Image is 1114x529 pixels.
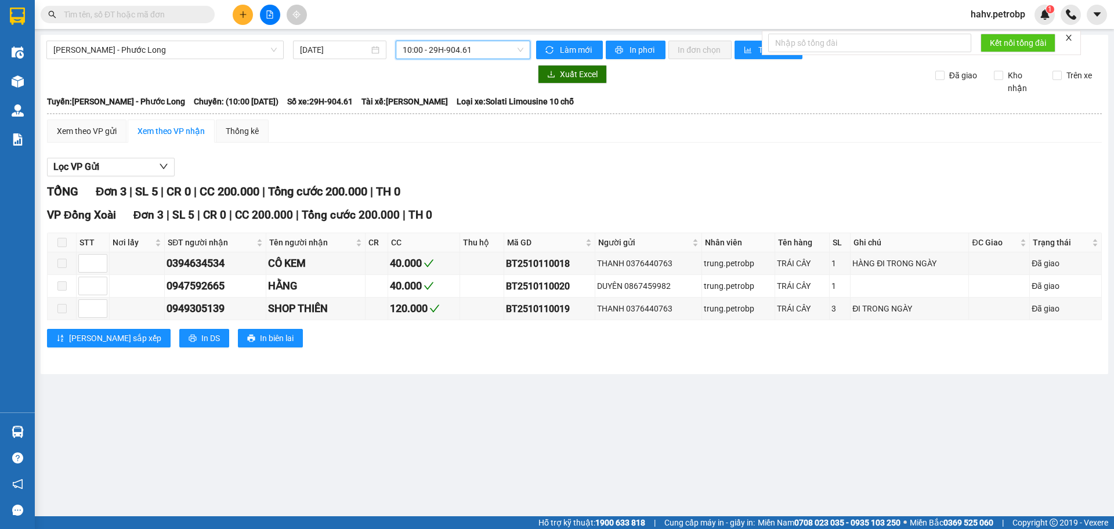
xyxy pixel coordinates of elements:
span: Đã giao [945,69,982,82]
span: SĐT người nhận [168,236,254,249]
span: Hỗ trợ kỹ thuật: [538,516,645,529]
span: Tổng cước 200.000 [302,208,400,222]
th: Thu hộ [460,233,504,252]
th: SL [830,233,851,252]
b: Tuyến: [PERSON_NAME] - Phước Long [47,97,185,106]
span: SL 5 [135,184,158,198]
div: BT2510110020 [506,279,593,294]
span: bar-chart [744,46,754,55]
td: BT2510110020 [504,275,595,298]
span: TH 0 [376,184,400,198]
div: trung.petrobp [704,257,773,270]
span: down [159,162,168,171]
span: [PERSON_NAME] sắp xếp [69,332,161,345]
button: In đơn chọn [668,41,732,59]
span: plus [239,10,247,19]
sup: 1 [1046,5,1054,13]
span: | [197,208,200,222]
span: | [370,184,373,198]
div: 40.000 [390,255,458,271]
div: THANH 0376440763 [597,257,700,270]
div: SHOP THIÊN [268,300,363,317]
div: ĐI TRONG NGÀY [852,302,967,315]
strong: 0369 525 060 [943,518,993,527]
span: sync [545,46,555,55]
button: aim [287,5,307,25]
span: | [1002,516,1004,529]
span: hahv.petrobp [961,7,1035,21]
button: printerIn DS [179,329,229,347]
span: printer [189,334,197,343]
strong: 1900 633 818 [595,518,645,527]
th: Tên hàng [775,233,830,252]
span: | [403,208,406,222]
div: Xem theo VP nhận [138,125,205,137]
span: caret-down [1092,9,1102,20]
div: HÀNG ĐI TRONG NGÀY [852,257,967,270]
th: Nhân viên [702,233,775,252]
div: 3 [831,302,848,315]
td: BT2510110019 [504,298,595,320]
button: file-add [260,5,280,25]
td: SHOP THIÊN [266,298,366,320]
span: VP Đồng Xoài [47,208,116,222]
button: printerIn biên lai [238,329,303,347]
span: | [229,208,232,222]
div: THANH 0376440763 [597,302,700,315]
span: Mã GD [507,236,583,249]
span: CR 0 [203,208,226,222]
span: Làm mới [560,44,594,56]
td: 0949305139 [165,298,266,320]
img: logo-vxr [10,8,25,25]
div: Đã giao [1032,302,1099,315]
th: CC [388,233,461,252]
button: plus [233,5,253,25]
span: Chuyến: (10:00 [DATE]) [194,95,278,108]
button: bar-chartThống kê [735,41,802,59]
span: Kết nối tổng đài [990,37,1046,49]
button: sort-ascending[PERSON_NAME] sắp xếp [47,329,171,347]
div: trung.petrobp [704,280,773,292]
span: | [194,184,197,198]
span: Cung cấp máy in - giấy in: [664,516,755,529]
span: Tài xế: [PERSON_NAME] [361,95,448,108]
span: Trạng thái [1033,236,1090,249]
button: printerIn phơi [606,41,665,59]
span: Đơn 3 [96,184,126,198]
div: 1 [831,280,848,292]
div: TRÁI CÂY [777,280,827,292]
span: check [429,303,440,314]
img: icon-new-feature [1040,9,1050,20]
strong: 0708 023 035 - 0935 103 250 [794,518,900,527]
div: trung.petrobp [704,302,773,315]
button: Lọc VP Gửi [47,158,175,176]
td: BT2510110018 [504,252,595,275]
span: Đơn 3 [133,208,164,222]
span: In biên lai [260,332,294,345]
input: 11/10/2025 [300,44,369,56]
span: Xuất Excel [560,68,598,81]
span: | [161,184,164,198]
span: Tên người nhận [269,236,353,249]
div: 0947592665 [167,278,264,294]
img: phone-icon [1066,9,1076,20]
span: CR 0 [167,184,191,198]
span: 1 [1048,5,1052,13]
span: Lọc VP Gửi [53,160,99,174]
span: printer [247,334,255,343]
th: CR [366,233,388,252]
span: SL 5 [172,208,194,222]
div: TRÁI CÂY [777,302,827,315]
div: 1 [831,257,848,270]
span: notification [12,479,23,490]
div: Đã giao [1032,257,1099,270]
span: close [1065,34,1073,42]
th: Ghi chú [851,233,969,252]
span: Hồ Chí Minh - Phước Long [53,41,277,59]
span: Người gửi [598,236,690,249]
img: warehouse-icon [12,104,24,117]
div: 120.000 [390,300,458,317]
span: check [424,281,434,291]
div: BT2510110018 [506,256,593,271]
span: In DS [201,332,220,345]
